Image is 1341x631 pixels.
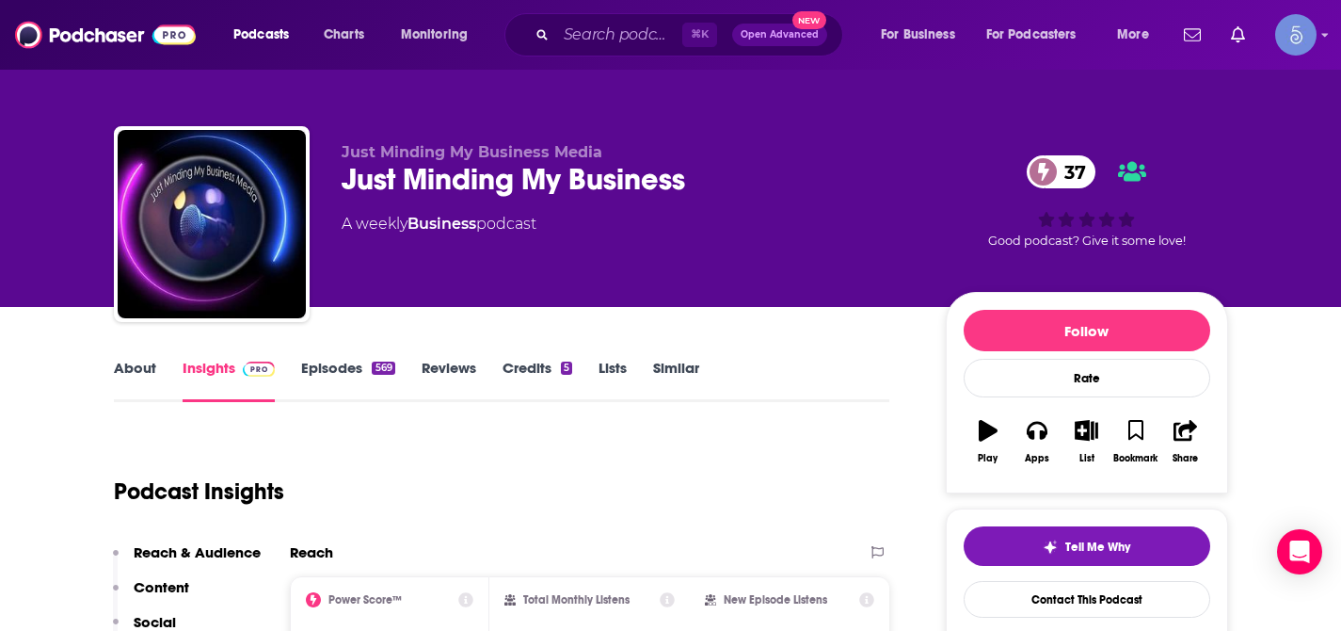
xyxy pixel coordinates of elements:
[522,13,861,57] div: Search podcasts, credits, & more...
[523,593,630,607] h2: Total Monthly Listens
[1027,155,1095,188] a: 37
[964,310,1210,351] button: Follow
[868,20,979,50] button: open menu
[732,24,827,46] button: Open AdvancedNew
[964,359,1210,397] div: Rate
[741,30,819,40] span: Open Advanced
[183,359,276,402] a: InsightsPodchaser Pro
[407,215,476,233] a: Business
[653,359,699,402] a: Similar
[134,578,189,596] p: Content
[1025,453,1049,464] div: Apps
[233,22,289,48] span: Podcasts
[342,213,536,235] div: A weekly podcast
[1013,408,1062,476] button: Apps
[311,20,375,50] a: Charts
[1117,22,1149,48] span: More
[964,408,1013,476] button: Play
[1043,540,1058,555] img: tell me why sparkle
[986,22,1077,48] span: For Podcasters
[372,362,394,375] div: 569
[556,20,682,50] input: Search podcasts, credits, & more...
[1062,408,1110,476] button: List
[342,143,602,161] span: Just Minding My Business Media
[324,22,364,48] span: Charts
[682,23,717,47] span: ⌘ K
[792,11,826,29] span: New
[724,593,827,607] h2: New Episode Listens
[113,543,261,578] button: Reach & Audience
[1113,453,1157,464] div: Bookmark
[118,130,306,318] img: Just Minding My Business
[1223,19,1253,51] a: Show notifications dropdown
[220,20,313,50] button: open menu
[1275,14,1317,56] button: Show profile menu
[561,362,572,375] div: 5
[1173,453,1198,464] div: Share
[881,22,955,48] span: For Business
[328,593,402,607] h2: Power Score™
[1104,20,1173,50] button: open menu
[1277,529,1322,574] div: Open Intercom Messenger
[503,359,572,402] a: Credits5
[988,234,1186,248] span: Good podcast? Give it some love!
[422,359,476,402] a: Reviews
[974,20,1104,50] button: open menu
[964,526,1210,566] button: tell me why sparkleTell Me Why
[1275,14,1317,56] img: User Profile
[964,581,1210,618] a: Contact This Podcast
[1275,14,1317,56] span: Logged in as Spiral5-G1
[599,359,627,402] a: Lists
[134,543,261,561] p: Reach & Audience
[401,22,468,48] span: Monitoring
[114,477,284,506] h1: Podcast Insights
[114,359,156,402] a: About
[388,20,492,50] button: open menu
[15,17,196,53] img: Podchaser - Follow, Share and Rate Podcasts
[946,143,1228,260] div: 37Good podcast? Give it some love!
[1111,408,1160,476] button: Bookmark
[1046,155,1095,188] span: 37
[1160,408,1209,476] button: Share
[978,453,998,464] div: Play
[290,543,333,561] h2: Reach
[1065,540,1130,555] span: Tell Me Why
[134,613,176,631] p: Social
[1079,453,1094,464] div: List
[113,578,189,613] button: Content
[243,362,276,377] img: Podchaser Pro
[301,359,394,402] a: Episodes569
[1176,19,1208,51] a: Show notifications dropdown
